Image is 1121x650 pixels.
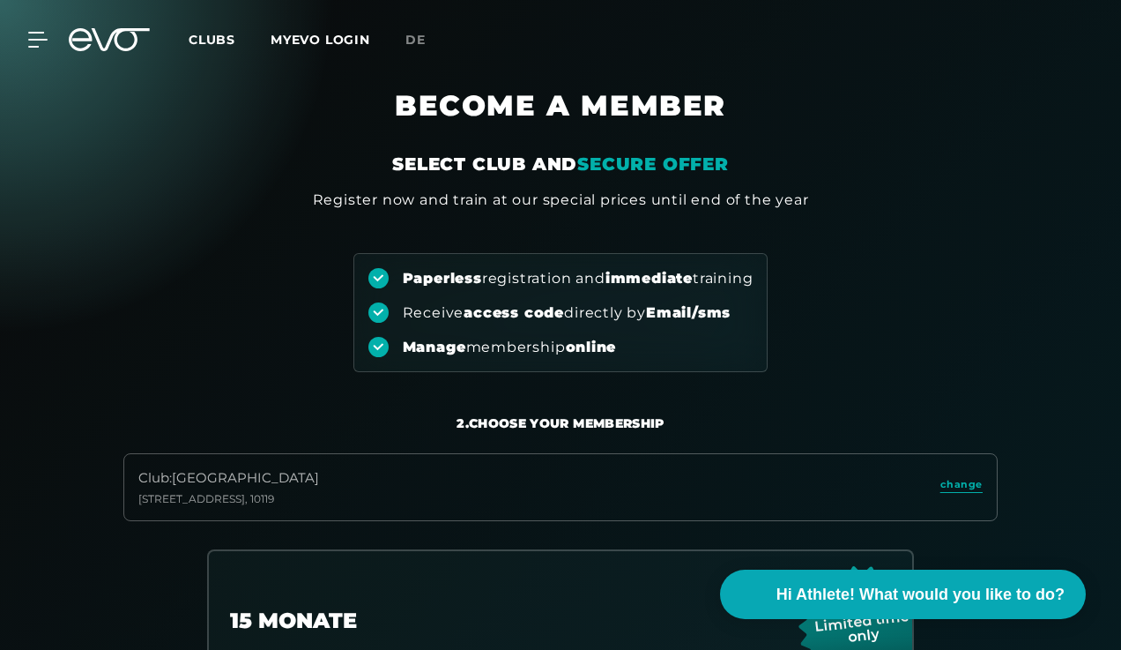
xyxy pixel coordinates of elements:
div: Receive directly by [403,303,731,323]
span: Hi Athlete! What would you like to do? [776,583,1065,607]
a: Clubs [189,31,271,48]
a: MYEVO LOGIN [271,32,370,48]
button: Hi Athlete! What would you like to do? [720,570,1086,619]
strong: immediate [605,270,693,287]
div: membership [403,338,617,357]
div: [STREET_ADDRESS] , 10119 [138,492,319,506]
a: de [405,30,447,50]
span: de [405,32,426,48]
strong: Email/sms [646,304,731,321]
a: change [940,477,983,497]
em: SECURE OFFER [577,153,729,175]
span: change [940,477,983,492]
strong: online [566,339,617,355]
div: registration and training [403,269,754,288]
div: SELECT CLUB AND [392,152,729,176]
h1: BECOME A MEMBER [155,88,966,152]
div: 2. Choose your membership [457,415,664,432]
div: Register now and train at our special prices until end of the year [313,190,809,211]
div: Club : [GEOGRAPHIC_DATA] [138,468,319,489]
strong: access code [464,304,564,321]
strong: Manage [403,339,466,355]
span: Clubs [189,32,235,48]
strong: Paperless [403,270,482,287]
